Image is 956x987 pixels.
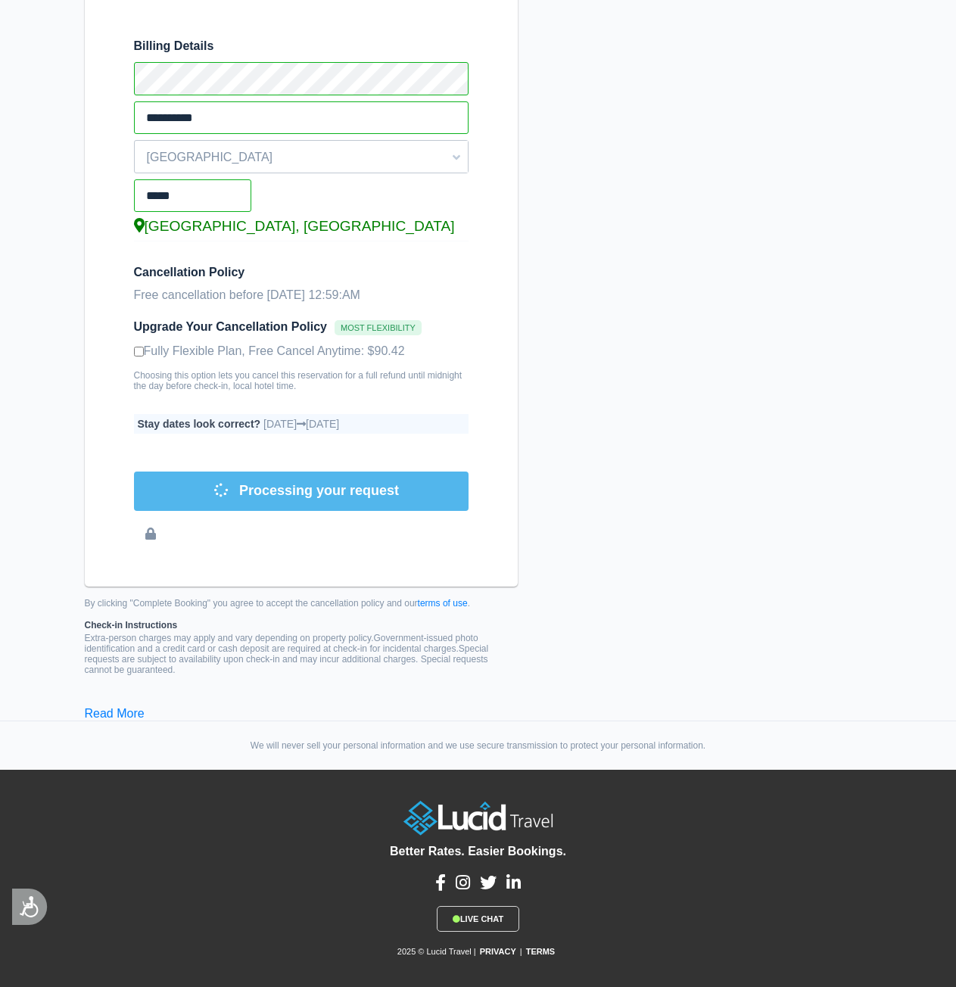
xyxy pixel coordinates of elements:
span: [DATE] [DATE] [263,418,339,430]
span: [GEOGRAPHIC_DATA] [135,145,468,170]
a: terms of use [418,598,468,609]
p: Extra-person charges may apply and vary depending on property policy. Government-issued photo ide... [85,633,518,675]
label: Fully Flexible Plan, Free Cancel Anytime: $90.42 [134,344,405,357]
input: Fully Flexible Plan, Free Cancel Anytime: $90.42 [134,347,144,357]
a: Terms [522,947,559,956]
span: Upgrade Your Cancellation Policy [134,320,469,335]
small: Choosing this option lets you cancel this reservation for a full refund until midnight the day be... [134,370,469,391]
span: Billing Details [134,39,469,53]
button: Processing your request [134,472,469,511]
span: Most Flexibility [335,320,422,335]
span: Cancellation Policy [134,266,469,279]
img: Lucid Travel [403,792,554,843]
small: By clicking "Complete Booking" you agree to accept the cancellation policy and our . [85,598,518,609]
div: [GEOGRAPHIC_DATA], [GEOGRAPHIC_DATA] [134,218,469,235]
iframe: Drift Widget Chat Controller [880,911,938,969]
a: Privacy [476,947,520,956]
p: Free cancellation before [DATE] 12:59:AM [134,288,469,302]
b: Check-in Instructions [85,620,518,630]
b: Stay dates look correct? [138,418,261,430]
a: Read More [85,707,145,720]
div: We will never sell your personal information and we use secure transmission to protect your perso... [70,740,887,751]
a: Live Chat [437,906,519,932]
